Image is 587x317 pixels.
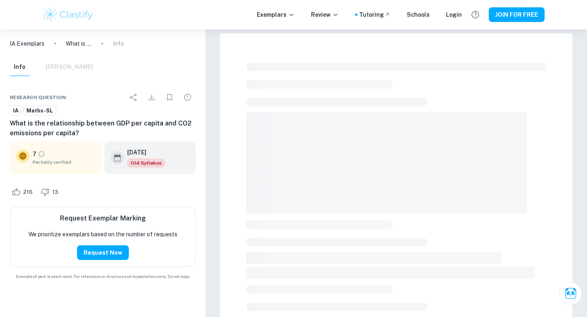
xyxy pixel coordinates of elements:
[19,188,37,196] span: 216
[10,58,29,76] button: Info
[489,7,545,22] button: JOIN FOR FREE
[127,158,165,167] div: Although this IA is written for the old math syllabus (last exam in November 2020), the current I...
[10,273,196,280] span: Example of past student work. For reference on structure and expectations only. Do not copy.
[60,214,146,223] h6: Request Exemplar Marking
[468,8,482,22] button: Help and Feedback
[257,10,295,19] p: Exemplars
[161,89,178,106] div: Bookmark
[127,148,159,157] h6: [DATE]
[10,107,21,115] span: IA
[33,150,36,158] p: 7
[10,39,44,48] a: IA Exemplars
[127,158,165,167] span: Old Syllabus
[48,188,63,196] span: 13
[113,39,124,48] p: Info
[446,10,462,19] a: Login
[24,107,56,115] span: Maths-SL
[33,158,95,166] span: Partially verified
[126,89,142,106] div: Share
[23,106,56,116] a: Maths-SL
[10,119,196,138] h6: What is the relationship between GDP per capita and CO2 emissions per capita?
[10,185,37,198] div: Like
[10,94,66,101] span: Research question
[407,10,430,19] a: Schools
[359,10,391,19] a: Tutoring
[143,89,160,106] div: Download
[66,39,92,48] p: What is the relationship between GDP per capita and CO2 emissions per capita?
[77,245,129,260] button: Request Now
[311,10,339,19] p: Review
[38,150,45,158] a: Grade partially verified
[42,7,94,23] img: Clastify logo
[559,282,582,305] button: Ask Clai
[29,230,177,239] p: We prioritize exemplars based on the number of requests
[10,106,22,116] a: IA
[39,185,63,198] div: Dislike
[179,89,196,106] div: Report issue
